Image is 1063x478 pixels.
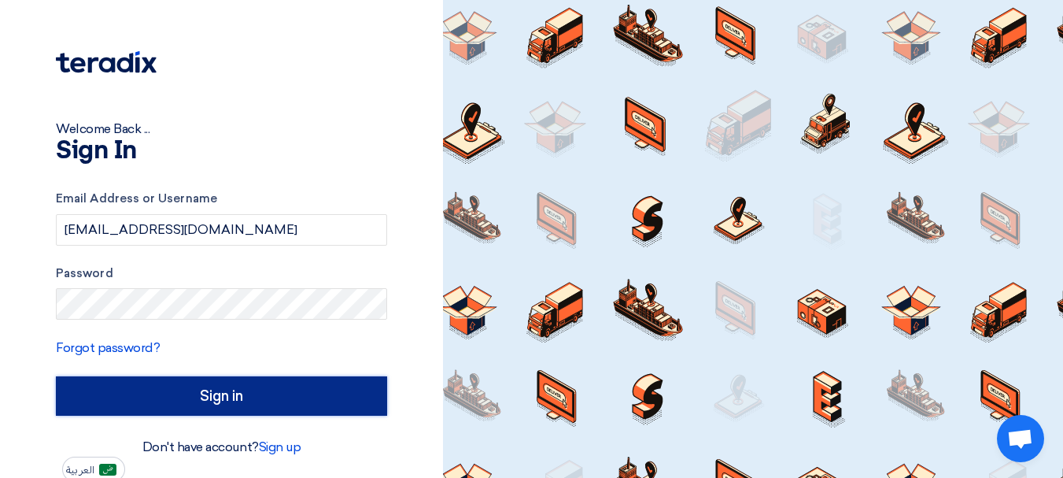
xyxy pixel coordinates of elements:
img: Teradix logo [56,51,157,73]
label: Email Address or Username [56,190,387,208]
div: Open chat [997,415,1044,462]
div: Don't have account? [56,438,387,457]
label: Password [56,265,387,283]
h1: Sign In [56,139,387,164]
span: العربية [66,465,94,476]
img: ar-AR.png [99,464,116,476]
a: Forgot password? [56,340,160,355]
a: Sign up [259,439,301,454]
input: Enter your business email or username [56,214,387,246]
div: Welcome Back ... [56,120,387,139]
input: Sign in [56,376,387,416]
